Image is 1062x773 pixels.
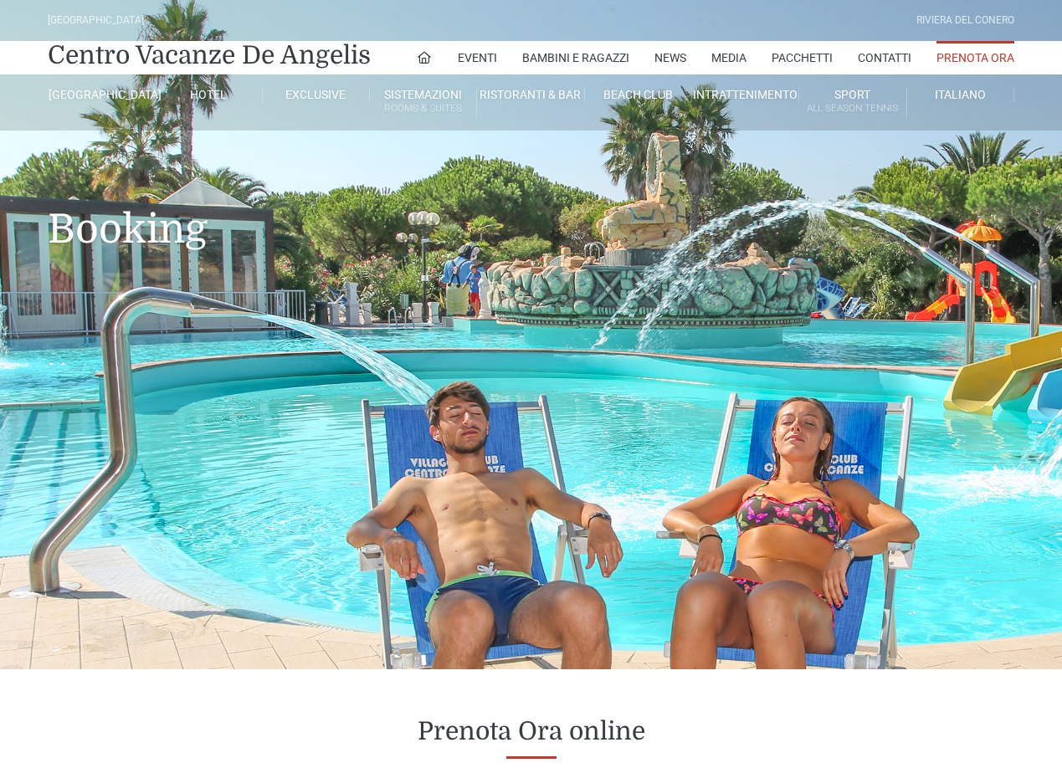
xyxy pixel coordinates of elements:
[711,41,746,74] a: Media
[654,41,686,74] a: News
[370,100,476,116] small: Rooms & Suites
[935,88,986,101] span: Italiano
[936,41,1014,74] a: Prenota Ora
[263,87,370,102] a: Exclusive
[799,100,906,116] small: All Season Tennis
[48,38,371,72] a: Centro Vacanze De Angelis
[907,87,1014,102] a: Italiano
[48,716,1014,746] h2: Prenota Ora online
[370,87,477,118] a: SistemazioniRooms & Suites
[458,41,497,74] a: Eventi
[522,41,629,74] a: Bambini e Ragazzi
[477,87,584,102] a: Ristoranti & Bar
[48,131,1014,278] h1: Booking
[585,87,692,102] a: Beach Club
[48,13,144,28] div: [GEOGRAPHIC_DATA]
[799,87,906,118] a: SportAll Season Tennis
[772,41,833,74] a: Pacchetti
[858,41,911,74] a: Contatti
[692,87,799,102] a: Intrattenimento
[155,87,262,102] a: Hotel
[916,13,1014,28] div: Riviera Del Conero
[48,87,155,102] a: [GEOGRAPHIC_DATA]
